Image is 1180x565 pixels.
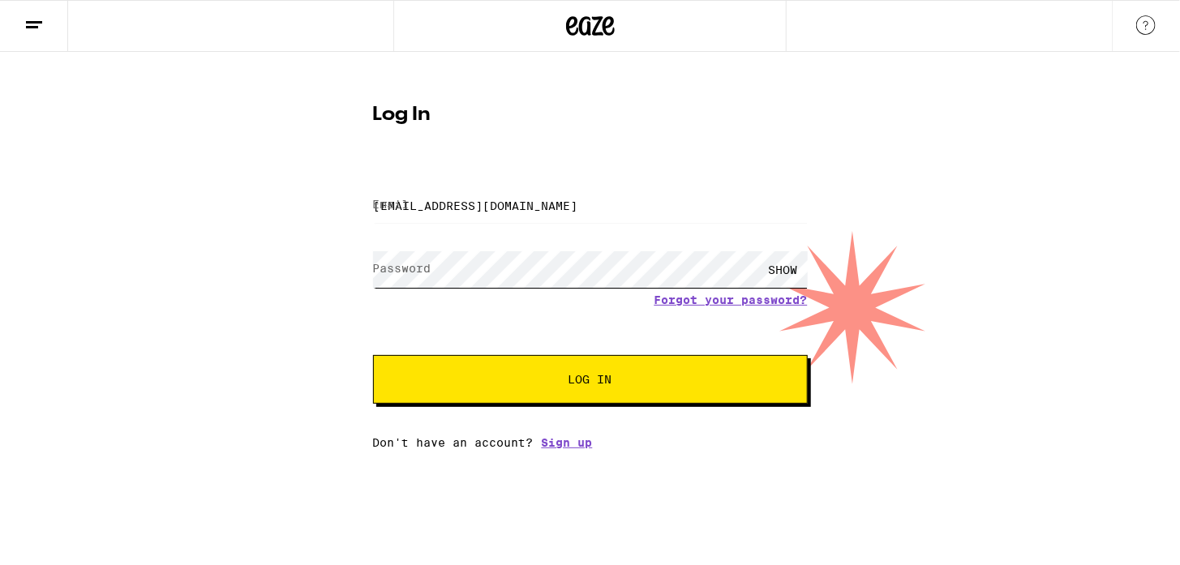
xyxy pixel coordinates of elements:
[373,187,808,224] input: Email
[373,105,808,125] h1: Log In
[569,374,612,385] span: Log In
[373,436,808,449] div: Don't have an account?
[36,11,70,26] span: Help
[542,436,593,449] a: Sign up
[373,262,431,275] label: Password
[373,198,410,211] label: Email
[654,293,808,306] a: Forgot your password?
[759,251,808,288] div: SHOW
[373,355,808,404] button: Log In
